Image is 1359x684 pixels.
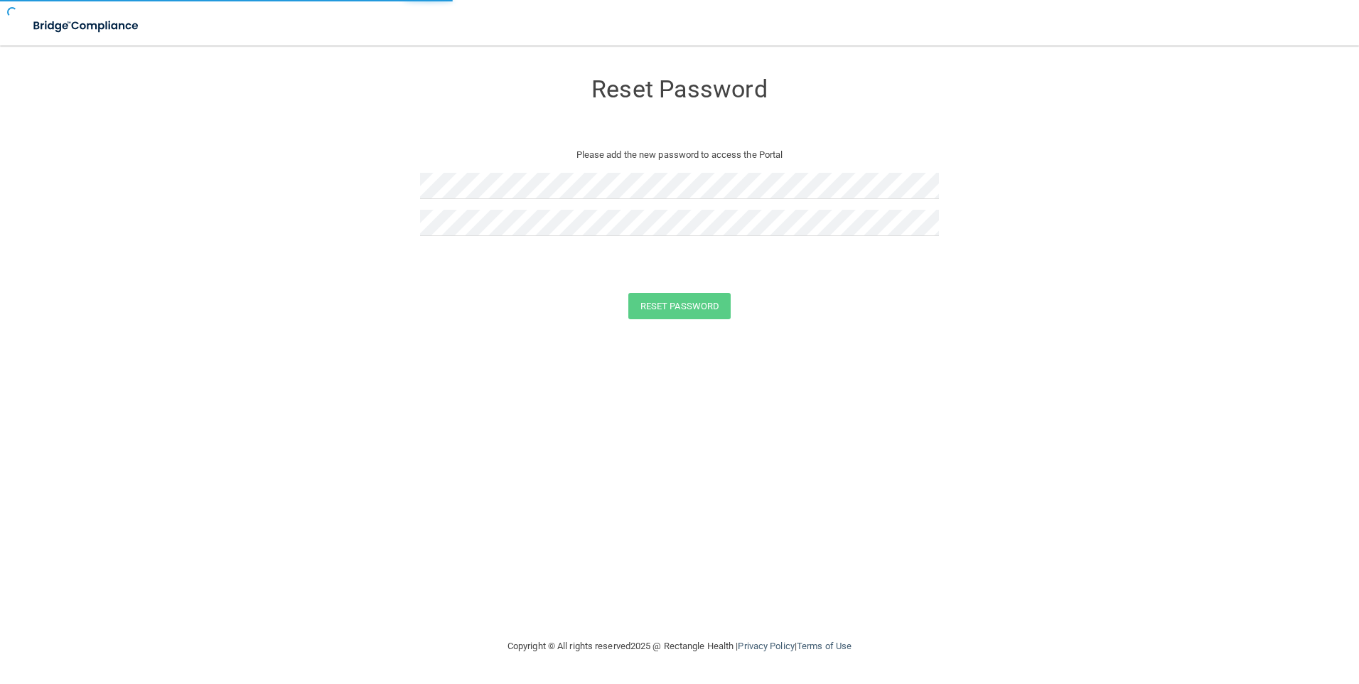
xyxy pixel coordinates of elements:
button: Reset Password [628,293,731,319]
div: Copyright © All rights reserved 2025 @ Rectangle Health | | [420,624,939,669]
h3: Reset Password [420,76,939,102]
a: Privacy Policy [738,641,794,651]
a: Terms of Use [797,641,852,651]
img: bridge_compliance_login_screen.278c3ca4.svg [21,11,152,41]
p: Please add the new password to access the Portal [431,146,928,164]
